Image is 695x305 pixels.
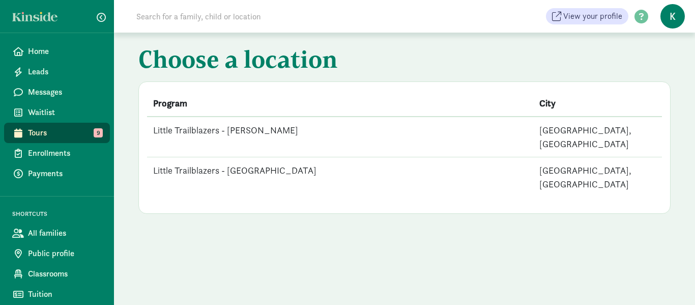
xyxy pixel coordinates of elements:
[563,10,622,22] span: View your profile
[4,264,110,284] a: Classrooms
[533,157,662,198] td: [GEOGRAPHIC_DATA], [GEOGRAPHIC_DATA]
[546,8,628,24] a: View your profile
[4,102,110,123] a: Waitlist
[4,223,110,243] a: All families
[28,106,102,119] span: Waitlist
[644,256,695,305] iframe: Chat Widget
[147,117,533,157] td: Little Trailblazers - [PERSON_NAME]
[660,4,685,29] span: K
[28,45,102,58] span: Home
[533,90,662,117] th: City
[4,143,110,163] a: Enrollments
[4,62,110,82] a: Leads
[4,284,110,304] a: Tuition
[147,90,533,117] th: Program
[28,247,102,260] span: Public profile
[28,147,102,159] span: Enrollments
[28,288,102,300] span: Tuition
[147,157,533,198] td: Little Trailblazers - [GEOGRAPHIC_DATA]
[28,86,102,98] span: Messages
[4,243,110,264] a: Public profile
[4,123,110,143] a: Tours 9
[130,6,416,26] input: Search for a family, child or location
[533,117,662,157] td: [GEOGRAPHIC_DATA], [GEOGRAPHIC_DATA]
[4,82,110,102] a: Messages
[28,66,102,78] span: Leads
[4,41,110,62] a: Home
[28,227,102,239] span: All families
[28,127,102,139] span: Tours
[94,128,103,137] span: 9
[28,268,102,280] span: Classrooms
[4,163,110,184] a: Payments
[28,168,102,180] span: Payments
[138,45,671,77] h1: Choose a location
